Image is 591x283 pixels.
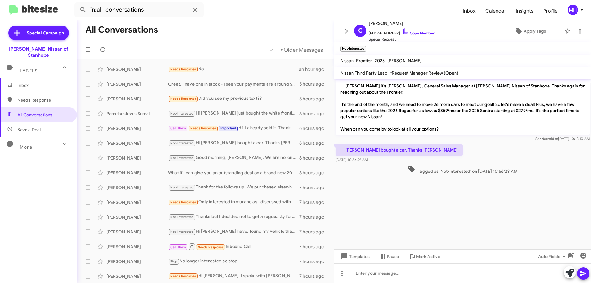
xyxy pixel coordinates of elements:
div: 6 hours ago [299,125,329,131]
div: 7 hours ago [299,199,329,205]
span: Call Them [170,245,186,249]
span: Stop [170,259,178,263]
span: Mark Active [416,251,440,262]
a: Insights [511,2,538,20]
span: Auto Fields [538,251,568,262]
div: Only interested in murano as I discussed with [PERSON_NAME] come back next year My lease is only ... [168,199,299,206]
div: [PERSON_NAME] [107,214,168,220]
div: Hi [PERSON_NAME]. I spoke with [PERSON_NAME] bit ago. How much down is needed for that 2026 rogue... [168,273,299,280]
div: [PERSON_NAME] [107,66,168,72]
span: Not-Interested [170,185,194,189]
span: Inbox [18,82,70,88]
button: Previous [266,43,277,56]
span: Not-Interested [170,111,194,115]
p: Hi [PERSON_NAME] bought a car. Thanks [PERSON_NAME] [336,144,463,156]
button: MH [562,5,584,15]
span: Templates [339,251,370,262]
div: 5 hours ago [299,81,329,87]
button: Apply Tags [498,26,561,37]
span: Needs Response [170,67,196,71]
span: said at [547,136,558,141]
span: Important [220,126,236,130]
nav: Page navigation example [267,43,327,56]
span: Needs Response [18,97,70,103]
div: [PERSON_NAME] [107,199,168,205]
button: Auto Fields [533,251,573,262]
a: Inbox [458,2,480,20]
div: Thanks but I decided not to get a rogue....ty for all your time though [168,213,299,220]
button: Templates [334,251,375,262]
button: Mark Active [404,251,445,262]
div: Hi [PERSON_NAME] just bought the white frontier truck not interested in purchasing another vehicl... [168,110,299,117]
span: [PHONE_NUMBER] [369,27,435,36]
span: Calendar [480,2,511,20]
span: « [270,46,273,54]
span: Needs Response [198,245,224,249]
span: Needs Response [170,200,196,204]
span: Pause [387,251,399,262]
div: an hour ago [299,66,329,72]
a: Profile [538,2,562,20]
span: [DATE] 10:56:27 AM [336,157,368,162]
div: Great, I have one in stock - I see your payments are around $650, I would not be able to be close... [168,81,299,87]
div: 6 hours ago [299,155,329,161]
div: [PERSON_NAME] [107,273,168,279]
span: Sender [DATE] 10:12:10 AM [535,136,590,141]
div: 7 hours ago [299,244,329,250]
span: [PERSON_NAME] [387,58,422,63]
div: [PERSON_NAME] [107,258,168,265]
span: Tagged as 'Not-Interested' on [DATE] 10:56:29 AM [405,165,520,174]
span: » [280,46,284,54]
div: [PERSON_NAME] [107,244,168,250]
div: 5 hours ago [299,96,329,102]
div: Hi [PERSON_NAME] have. found my vehicle thanks for checking! [168,228,299,235]
small: Not-Interested [340,46,366,52]
div: 7 hours ago [299,258,329,265]
div: [PERSON_NAME] [107,184,168,191]
div: No longer interested so stop [168,258,299,265]
div: Pamelaesteves Sumal [107,111,168,117]
div: Thank for the follows up. We purchased elsewhere. [168,184,299,191]
span: Labels [20,68,38,74]
span: Call Them [170,126,186,130]
div: [PERSON_NAME] [107,170,168,176]
div: MH [568,5,578,15]
span: Older Messages [284,46,323,53]
div: 6 hours ago [299,140,329,146]
span: All Conversations [18,112,52,118]
h1: All Conversations [86,25,158,35]
span: Not-Interested [170,230,194,234]
div: Inbound Call [168,243,299,250]
span: Needs Response [190,126,216,130]
span: Apply Tags [524,26,546,37]
div: Hi, I already sold it. Thank you for reaching out 🙏🏽 [168,125,299,132]
span: Needs Response [170,97,196,101]
span: Not-Interested [170,215,194,219]
div: 7 hours ago [299,184,329,191]
div: [PERSON_NAME] [107,229,168,235]
span: Not-Interested [170,141,194,145]
div: 6 hours ago [299,170,329,176]
span: More [20,144,32,150]
button: Pause [375,251,404,262]
span: Not-Interested [170,156,194,160]
div: 7 hours ago [299,273,329,279]
span: Nissan [340,58,354,63]
div: 6 hours ago [299,111,329,117]
div: [PERSON_NAME] [107,140,168,146]
div: What if I can give you an outstanding deal on a brand new 2026 Frontier? [168,170,299,176]
span: Save a Deal [18,127,41,133]
span: 2025 [375,58,385,63]
div: Good morning, [PERSON_NAME]. We are no longer shopping for a vehicle. [168,154,299,161]
div: 7 hours ago [299,214,329,220]
span: Nissan Third Party Lead [340,70,388,76]
div: Hi [PERSON_NAME] bought a car. Thanks [PERSON_NAME] [168,139,299,147]
span: C [358,26,363,36]
span: Special Request [369,36,435,42]
span: *Request Manager Review (Open) [390,70,458,76]
button: Next [277,43,327,56]
div: Did you see my previous text?? [168,95,299,102]
span: Needs Response [170,274,196,278]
